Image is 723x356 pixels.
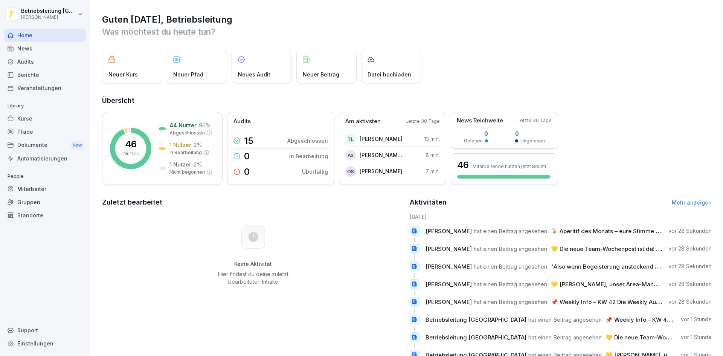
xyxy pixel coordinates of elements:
p: vor 28 Sekunden [668,227,712,235]
p: 46 [125,140,137,149]
p: 1 Nutzer [169,141,191,149]
h1: Guten [DATE], Betriebsleitung [102,14,712,26]
a: Veranstaltungen [4,81,86,95]
a: News [4,42,86,55]
h2: Zuletzt bearbeitet [102,197,404,208]
p: 0 [244,167,250,176]
p: 0 [515,130,545,138]
span: [PERSON_NAME] [426,245,472,252]
p: vor 28 Sekunden [668,263,712,270]
h3: 46 [457,159,469,171]
p: [PERSON_NAME] [21,15,76,20]
p: [PERSON_NAME] [360,167,403,175]
p: Audits [233,117,251,126]
a: Kurse [4,112,86,125]
h2: Übersicht [102,95,712,106]
p: Betriebsleitung [GEOGRAPHIC_DATA] [21,8,76,14]
span: [PERSON_NAME] [426,298,472,306]
p: vor 28 Sekunden [668,245,712,252]
h5: Keine Aktivität [215,261,291,267]
p: 44 Nutzer [169,121,197,129]
div: Dokumente [4,138,86,152]
span: [PERSON_NAME] [426,281,472,288]
p: Was möchtest du heute tun? [102,26,712,38]
a: Gruppen [4,196,86,209]
p: [PERSON_NAME] [360,135,403,143]
p: 7 min. [426,167,440,175]
p: Neuer Kurs [108,70,138,78]
p: Letzte 30 Tage [517,117,552,124]
a: Standorte [4,209,86,222]
p: 13 min. [424,135,440,143]
p: vor 1 Stunde [681,333,712,341]
p: Gelesen [464,138,483,144]
a: Automatisierungen [4,152,86,165]
p: Library [4,100,86,112]
a: Mitarbeiter [4,182,86,196]
h6: [DATE] [410,213,712,221]
a: DokumenteNew [4,138,86,152]
span: hat einen Beitrag angesehen [528,316,602,323]
span: [PERSON_NAME] [426,263,472,270]
div: New [71,141,84,150]
p: Neuer Pfad [173,70,203,78]
p: Letzte 30 Tage [406,118,440,125]
p: Überfällig [302,168,328,176]
p: In Bearbeitung [289,152,328,160]
p: News Reichweite [457,116,503,125]
p: [PERSON_NAME] Das [PERSON_NAME] [360,151,403,159]
span: hat einen Beitrag angesehen [528,334,602,341]
p: Mitarbeitende nutzen jetzt Bounti [473,163,546,169]
p: vor 28 Sekunden [668,280,712,288]
p: Datei hochladen [368,70,411,78]
a: Pfade [4,125,86,138]
p: 8 min. [426,151,440,159]
p: People [4,170,86,182]
p: Abgeschlossen [287,137,328,145]
p: vor 1 Stunde [681,316,712,323]
p: Hier findest du deine zuletzt bearbeiteten Inhalte [215,270,291,286]
p: 1 Nutzer [169,160,191,168]
span: hat einen Beitrag angesehen [474,298,547,306]
div: AS [345,150,356,160]
p: In Bearbeitung [169,149,202,156]
p: 15 [244,136,253,145]
span: hat einen Beitrag angesehen [474,228,547,235]
span: hat einen Beitrag angesehen [474,245,547,252]
p: 0 [464,130,488,138]
p: Nutzer [124,150,138,157]
span: Betriebsleitung [GEOGRAPHIC_DATA] [426,334,526,341]
span: hat einen Beitrag angesehen [474,281,547,288]
a: Home [4,29,86,42]
p: Nicht begonnen [169,169,205,176]
p: 2 % [194,141,202,149]
p: Neuer Beitrag [303,70,339,78]
a: Berichte [4,68,86,81]
p: Am aktivsten [345,117,381,126]
p: Ungelesen [520,138,545,144]
a: Mehr anzeigen [672,199,712,206]
p: Neues Audit [238,70,270,78]
span: hat einen Beitrag angesehen [474,263,547,270]
div: TL [345,134,356,144]
p: Abgeschlossen [169,130,205,136]
h2: Aktivitäten [410,197,447,208]
a: Einstellungen [4,337,86,350]
p: 96 % [199,121,210,129]
p: 0 [244,152,250,161]
span: Betriebsleitung [GEOGRAPHIC_DATA] [426,316,526,323]
a: Audits [4,55,86,68]
p: 2 % [194,160,202,168]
